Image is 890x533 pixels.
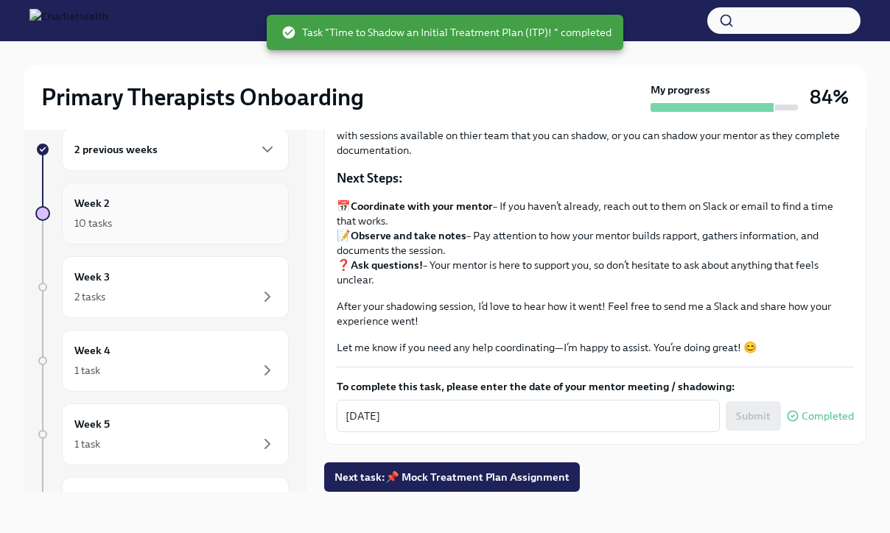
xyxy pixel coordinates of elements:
p: 📅 – If you haven’t already, reach out to them on Slack or email to find a time that works. 📝 – Pa... [337,199,854,287]
h6: 2 previous weeks [74,141,158,158]
a: Week 41 task [35,330,289,392]
h6: Week 2 [74,195,110,211]
span: Task "Time to Shadow an Initial Treatment Plan (ITP)! " completed [281,25,612,40]
h3: 84% [810,84,849,110]
strong: Ask questions! [351,258,423,272]
p: Let me know if you need any help coordinating—I’m happy to assist. You’re doing great! 😊 [337,340,854,355]
p: After your shadowing session, I’d love to hear how it went! Feel free to send me a Slack and shar... [337,299,854,328]
p: Sometimes sessions may not be available - in this case you may ask your supervisor if there are a... [337,113,854,158]
label: To complete this task, please enter the date of your mentor meeting / shadowing: [337,379,854,394]
h6: Week 4 [74,342,111,359]
div: 10 tasks [74,216,112,230]
strong: Observe and take notes [351,229,466,242]
a: Week 51 task [35,403,289,465]
span: Completed [802,411,854,422]
h2: Primary Therapists Onboarding [41,82,364,112]
button: Next task:📌 Mock Treatment Plan Assignment [324,462,580,492]
strong: Coordinate with your mentor [351,200,493,213]
strong: My progress [651,82,710,97]
div: 2 tasks [74,289,105,304]
a: Week 32 tasks [35,256,289,318]
h6: Week 5 [74,416,110,432]
div: 1 task [74,363,100,378]
div: 1 task [74,437,100,451]
h6: Week 6 [74,490,111,506]
div: 2 previous weeks [62,128,289,171]
textarea: [DATE] [346,407,711,425]
a: Week 210 tasks [35,183,289,244]
img: CharlieHealth [29,9,108,32]
span: Next task : 📌 Mock Treatment Plan Assignment [334,470,570,484]
p: Next Steps: [337,169,854,187]
h6: Week 3 [74,269,110,285]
